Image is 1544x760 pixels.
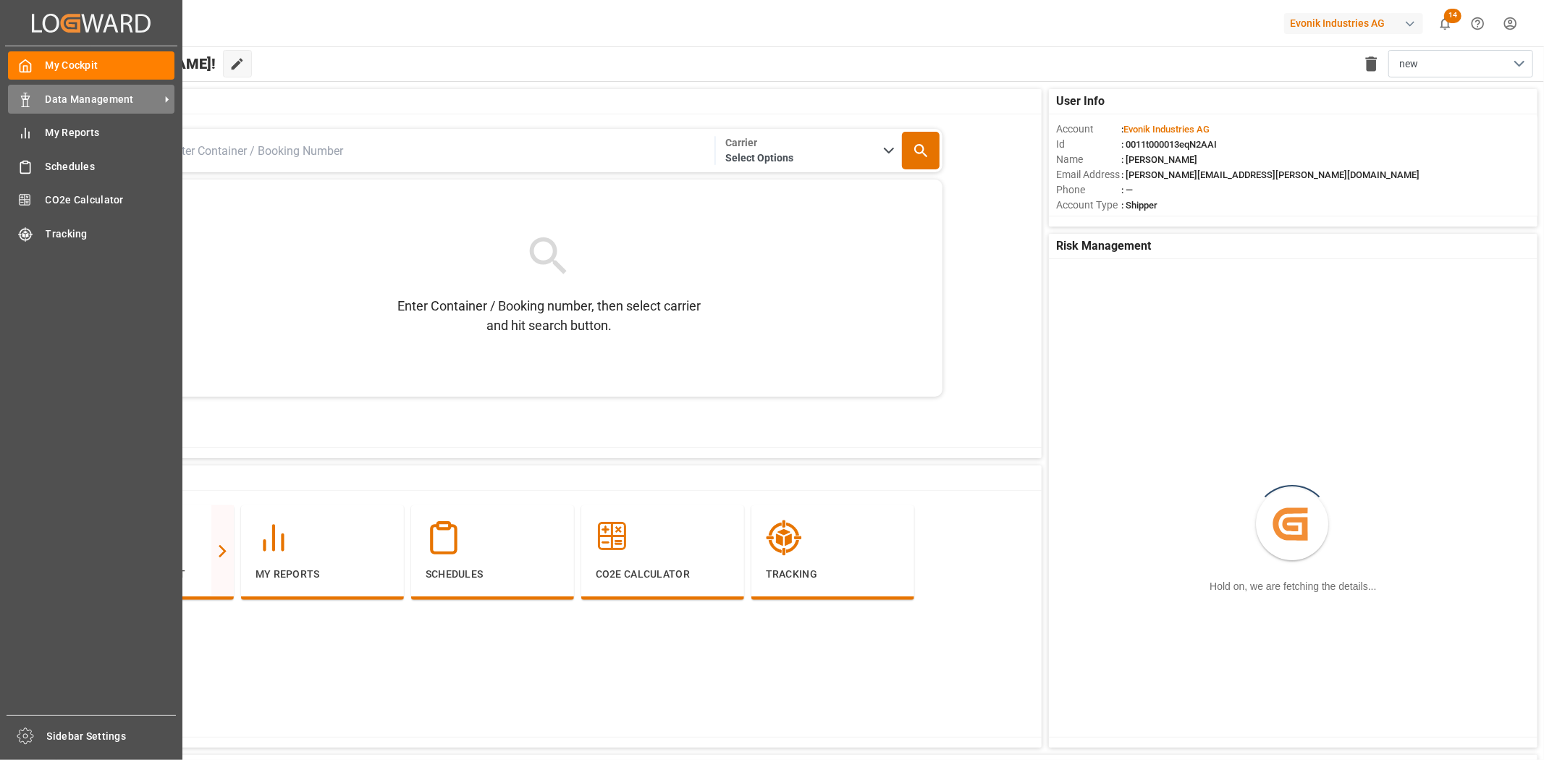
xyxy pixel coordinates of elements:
span: : 0011t000013eqN2AAI [1121,139,1217,150]
span: : [PERSON_NAME][EMAIL_ADDRESS][PERSON_NAME][DOMAIN_NAME] [1121,169,1419,180]
span: Tracking [46,227,175,242]
span: Id [1056,137,1121,152]
div: Hold on, we are fetching the details... [1210,579,1376,594]
span: : — [1121,185,1133,195]
p: My Reports [256,567,389,582]
p: Enter Container / Booking number, then select carrier and hit search button. [393,296,704,335]
button: open menu [720,132,898,169]
a: My Cockpit [8,51,174,80]
span: Evonik Industries AG [1123,124,1210,135]
span: Hello [PERSON_NAME]! [60,50,216,77]
span: Schedules [46,159,175,174]
span: Phone [1056,182,1121,198]
a: Schedules [8,152,174,180]
span: Sidebar Settings [47,729,177,744]
button: Help Center [1461,7,1494,40]
button: Evonik Industries AG [1284,9,1429,37]
span: Account [1056,122,1121,137]
span: My Cockpit [46,58,175,73]
span: Name [1056,152,1121,167]
span: : [PERSON_NAME] [1121,154,1197,165]
p: Schedules [426,567,560,582]
p: CO2e Calculator [596,567,730,582]
a: Tracking [8,219,174,248]
span: new [1399,56,1418,72]
span: Data Management [46,92,160,107]
span: Email Address [1056,167,1121,182]
input: Enter Container / Booking Number [158,132,710,169]
span: Carrier [725,135,880,151]
span: 14 [1444,9,1461,23]
span: CO2e Calculator [46,193,175,208]
span: : Shipper [1121,200,1157,211]
span: User Info [1056,93,1105,110]
button: open menu [1388,50,1533,77]
button: show 14 new notifications [1429,7,1461,40]
a: My Reports [8,119,174,147]
span: : [1121,124,1210,135]
span: My Reports [46,125,175,140]
span: Select Options [725,151,880,166]
span: Account Type [1056,198,1121,213]
div: Evonik Industries AG [1284,13,1423,34]
button: Search [902,132,940,169]
a: CO2e Calculator [8,186,174,214]
p: Tracking [766,567,900,582]
span: Risk Management [1056,237,1151,255]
